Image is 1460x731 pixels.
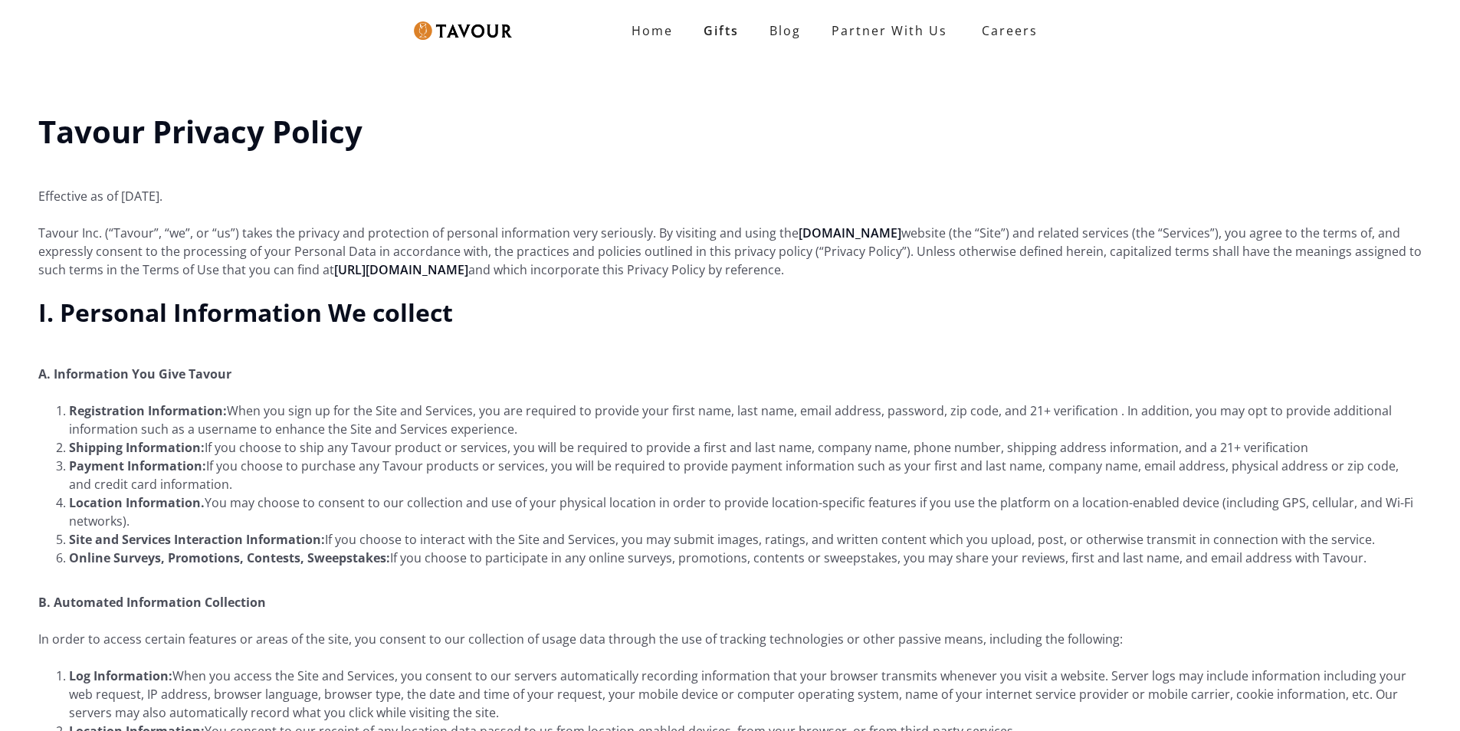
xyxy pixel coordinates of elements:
a: Home [616,15,688,46]
strong: Home [632,22,673,39]
strong: Payment Information: [69,457,206,474]
a: Gifts [688,15,754,46]
p: Tavour Inc. (“Tavour”, “we”, or “us”) takes the privacy and protection of personal information ve... [38,224,1422,279]
a: Partner With Us [816,15,963,46]
strong: Online Surveys, Promotions, Contests, Sweepstakes: [69,549,390,566]
li: You may choose to consent to our collection and use of your physical location in order to provide... [69,493,1422,530]
strong: Careers [982,15,1038,46]
p: In order to access certain features or areas of the site, you consent to our collection of usage ... [38,630,1422,648]
strong: I. Personal Information We collect [38,296,453,329]
strong: Tavour Privacy Policy [38,110,363,152]
li: If you choose to ship any Tavour product or services, you will be required to provide a first and... [69,438,1422,457]
p: Effective as of [DATE]. [38,169,1422,205]
strong: Shipping Information: [69,439,205,456]
strong: A. Information You Give Tavour [38,365,231,382]
strong: Location Information. [69,494,205,511]
strong: Registration Information: [69,402,227,419]
a: Blog [754,15,816,46]
a: Careers [963,9,1049,52]
li: When you sign up for the Site and Services, you are required to provide your first name, last nam... [69,402,1422,438]
li: When you access the Site and Services, you consent to our servers automatically recording informa... [69,667,1422,722]
strong: Site and Services Interaction Information: [69,531,325,548]
a: [DOMAIN_NAME] [799,225,901,241]
strong: Log Information: [69,667,172,684]
li: If you choose to participate in any online surveys, promotions, contents or sweepstakes, you may ... [69,549,1422,567]
li: If you choose to purchase any Tavour products or services, you will be required to provide paymen... [69,457,1422,493]
li: If you choose to interact with the Site and Services, you may submit images, ratings, and written... [69,530,1422,549]
a: [URL][DOMAIN_NAME] [334,261,468,278]
strong: B. Automated Information Collection [38,594,266,611]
